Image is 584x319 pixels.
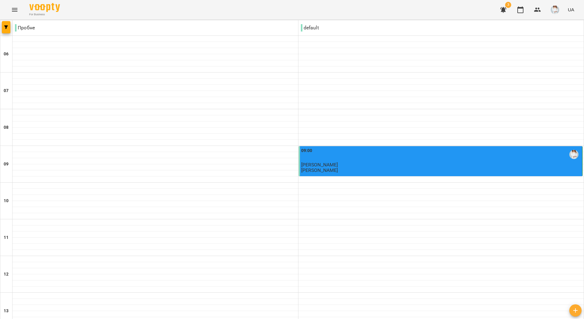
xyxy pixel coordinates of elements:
[4,51,9,57] h6: 06
[568,6,574,13] span: UA
[4,161,9,168] h6: 09
[569,150,578,159] img: Хоменко Марина Віталіївна
[301,147,312,154] label: 09:00
[7,2,22,17] button: Menu
[29,13,60,17] span: For Business
[505,2,511,8] span: 3
[301,168,338,173] p: [PERSON_NAME]
[4,124,9,131] h6: 08
[4,234,9,241] h6: 11
[4,198,9,204] h6: 10
[551,6,559,14] img: 31cba75fe2bd3cb19472609ed749f4b6.jpg
[301,24,319,32] p: default
[4,87,9,94] h6: 07
[565,4,577,15] button: UA
[301,162,338,168] span: [PERSON_NAME]
[29,3,60,12] img: Voopty Logo
[4,308,9,314] h6: 13
[4,271,9,278] h6: 12
[569,304,582,317] button: Створити урок
[15,24,35,32] p: Пробне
